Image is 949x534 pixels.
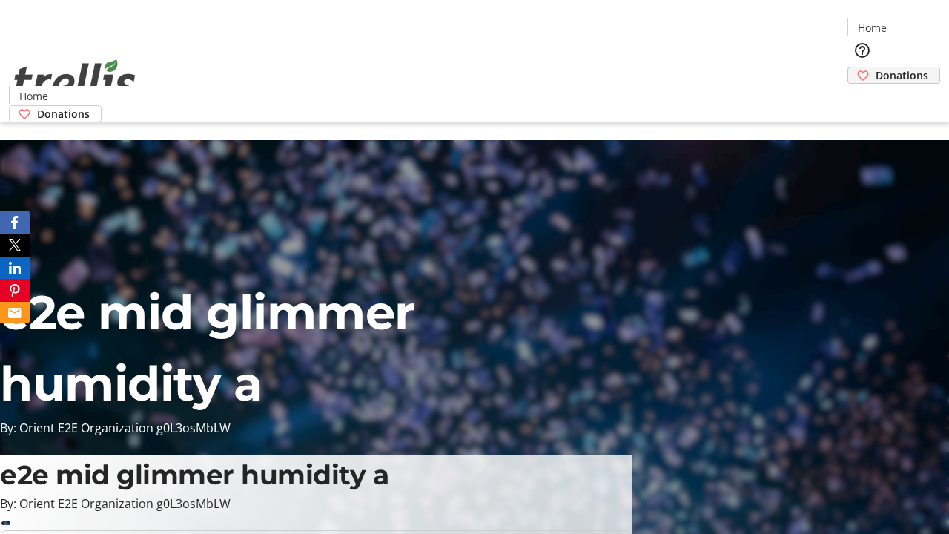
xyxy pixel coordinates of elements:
button: Cart [847,84,877,113]
a: Donations [847,67,940,84]
img: Orient E2E Organization g0L3osMbLW's Logo [9,43,141,117]
button: Help [847,36,877,65]
a: Donations [9,105,102,122]
span: Donations [876,67,928,83]
span: Donations [37,106,90,122]
a: Home [848,20,896,36]
a: Home [10,88,57,104]
span: Home [19,88,48,104]
span: Home [858,20,887,36]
